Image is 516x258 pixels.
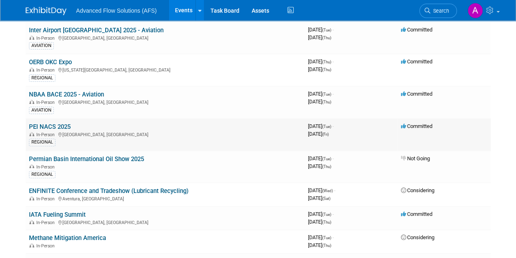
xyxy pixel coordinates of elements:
[322,36,331,40] span: (Thu)
[29,234,106,242] a: Methane Mitigation America
[308,163,331,169] span: [DATE]
[308,155,334,162] span: [DATE]
[308,66,331,72] span: [DATE]
[401,27,432,33] span: Committed
[401,155,430,162] span: Not Going
[29,66,301,73] div: [US_STATE][GEOGRAPHIC_DATA], [GEOGRAPHIC_DATA]
[308,131,329,137] span: [DATE]
[26,7,66,15] img: ExhibitDay
[29,243,34,247] img: In-Person Event
[308,234,334,240] span: [DATE]
[322,243,331,248] span: (Thu)
[322,212,331,217] span: (Tue)
[29,34,301,41] div: [GEOGRAPHIC_DATA], [GEOGRAPHIC_DATA]
[36,220,57,225] span: In-Person
[308,123,334,129] span: [DATE]
[29,42,54,49] div: AVIATION
[322,124,331,129] span: (Tue)
[29,99,301,105] div: [GEOGRAPHIC_DATA], [GEOGRAPHIC_DATA]
[322,196,330,201] span: (Sat)
[36,36,57,41] span: In-Person
[322,157,331,161] span: (Tue)
[29,132,34,136] img: In-Person Event
[308,242,331,248] span: [DATE]
[29,195,301,202] div: Aventura, [GEOGRAPHIC_DATA]
[29,36,34,40] img: In-Person Event
[401,58,432,65] span: Committed
[36,196,57,202] span: In-Person
[430,8,449,14] span: Search
[29,27,164,34] a: Inter Airport [GEOGRAPHIC_DATA] 2025 - Aviation
[76,7,157,14] span: Advanced Flow Solutions (AFS)
[308,34,331,40] span: [DATE]
[308,195,330,201] span: [DATE]
[322,132,329,137] span: (Fri)
[467,3,483,18] img: Alyson Makin
[322,28,331,32] span: (Tue)
[29,107,54,114] div: AVIATION
[332,234,334,240] span: -
[401,211,432,217] span: Committed
[29,219,301,225] div: [GEOGRAPHIC_DATA], [GEOGRAPHIC_DATA]
[36,100,57,105] span: In-Person
[308,219,331,225] span: [DATE]
[29,91,104,98] a: NBAA BACE 2025 - Aviation
[29,155,144,163] a: Permian Basin International Oil Show 2025
[401,91,432,97] span: Committed
[29,211,86,218] a: IATA Fueling Summit
[29,196,34,200] img: In-Person Event
[29,100,34,104] img: In-Person Event
[322,220,331,224] span: (Thu)
[36,67,57,73] span: In-Person
[322,67,331,72] span: (Thu)
[419,4,457,18] a: Search
[332,155,334,162] span: -
[29,171,55,178] div: REGIONAL
[29,58,72,66] a: OERB OKC Expo
[36,132,57,137] span: In-Person
[308,27,334,33] span: [DATE]
[29,67,34,72] img: In-Person Event
[308,99,331,105] span: [DATE]
[29,131,301,137] div: [GEOGRAPHIC_DATA], [GEOGRAPHIC_DATA]
[308,58,334,65] span: [DATE]
[29,220,34,224] img: In-Person Event
[332,211,334,217] span: -
[29,187,188,195] a: ENFINITE Conference and Tradeshow (Lubricant Recycling)
[401,187,434,193] span: Considering
[332,58,334,65] span: -
[322,60,331,64] span: (Thu)
[322,236,331,240] span: (Tue)
[36,243,57,249] span: In-Person
[332,27,334,33] span: -
[29,123,71,130] a: PEI NACS 2025
[322,92,331,96] span: (Tue)
[332,123,334,129] span: -
[401,234,434,240] span: Considering
[322,188,333,193] span: (Wed)
[29,139,55,146] div: REGIONAL
[308,187,335,193] span: [DATE]
[29,74,55,82] div: REGIONAL
[29,164,34,168] img: In-Person Event
[334,187,335,193] span: -
[308,91,334,97] span: [DATE]
[401,123,432,129] span: Committed
[332,91,334,97] span: -
[308,211,334,217] span: [DATE]
[322,100,331,104] span: (Thu)
[36,164,57,170] span: In-Person
[322,164,331,169] span: (Thu)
